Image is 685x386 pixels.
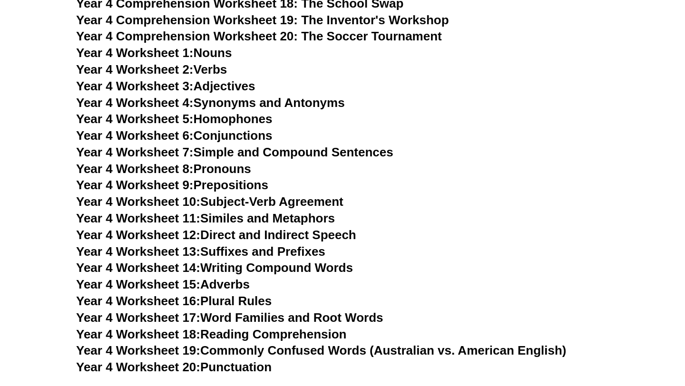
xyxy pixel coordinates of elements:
[76,194,343,209] a: Year 4 Worksheet 10:Subject-Verb Agreement
[76,112,194,126] span: Year 4 Worksheet 5:
[76,145,194,159] span: Year 4 Worksheet 7:
[76,261,200,275] span: Year 4 Worksheet 14:
[76,277,250,291] a: Year 4 Worksheet 15:Adverbs
[76,46,194,60] span: Year 4 Worksheet 1:
[76,145,393,159] a: Year 4 Worksheet 7:Simple and Compound Sentences
[76,178,194,192] span: Year 4 Worksheet 9:
[76,360,272,374] a: Year 4 Worksheet 20:Punctuation
[76,327,346,341] a: Year 4 Worksheet 18:Reading Comprehension
[76,294,200,308] span: Year 4 Worksheet 16:
[76,310,200,325] span: Year 4 Worksheet 17:
[76,96,194,110] span: Year 4 Worksheet 4:
[76,211,335,225] a: Year 4 Worksheet 11:Similes and Metaphors
[76,128,194,143] span: Year 4 Worksheet 6:
[76,162,251,176] a: Year 4 Worksheet 8:Pronouns
[76,228,200,242] span: Year 4 Worksheet 12:
[76,194,200,209] span: Year 4 Worksheet 10:
[76,343,567,357] a: Year 4 Worksheet 19:Commonly Confused Words (Australian vs. American English)
[76,79,255,93] a: Year 4 Worksheet 3:Adjectives
[76,244,200,259] span: Year 4 Worksheet 13:
[76,294,272,308] a: Year 4 Worksheet 16:Plural Rules
[522,279,685,386] iframe: Chat Widget
[76,244,325,259] a: Year 4 Worksheet 13:Suffixes and Prefixes
[76,261,353,275] a: Year 4 Worksheet 14:Writing Compound Words
[76,327,200,341] span: Year 4 Worksheet 18:
[76,112,273,126] a: Year 4 Worksheet 5:Homophones
[76,46,232,60] a: Year 4 Worksheet 1:Nouns
[76,13,449,27] a: Year 4 Comprehension Worksheet 19: The Inventor's Workshop
[76,360,200,374] span: Year 4 Worksheet 20:
[76,343,200,357] span: Year 4 Worksheet 19:
[76,211,200,225] span: Year 4 Worksheet 11:
[76,79,194,93] span: Year 4 Worksheet 3:
[76,277,200,291] span: Year 4 Worksheet 15:
[76,62,194,77] span: Year 4 Worksheet 2:
[76,29,442,43] a: Year 4 Comprehension Worksheet 20: The Soccer Tournament
[76,228,356,242] a: Year 4 Worksheet 12:Direct and Indirect Speech
[76,128,273,143] a: Year 4 Worksheet 6:Conjunctions
[76,162,194,176] span: Year 4 Worksheet 8:
[76,96,345,110] a: Year 4 Worksheet 4:Synonyms and Antonyms
[76,178,268,192] a: Year 4 Worksheet 9:Prepositions
[76,62,227,77] a: Year 4 Worksheet 2:Verbs
[76,310,383,325] a: Year 4 Worksheet 17:Word Families and Root Words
